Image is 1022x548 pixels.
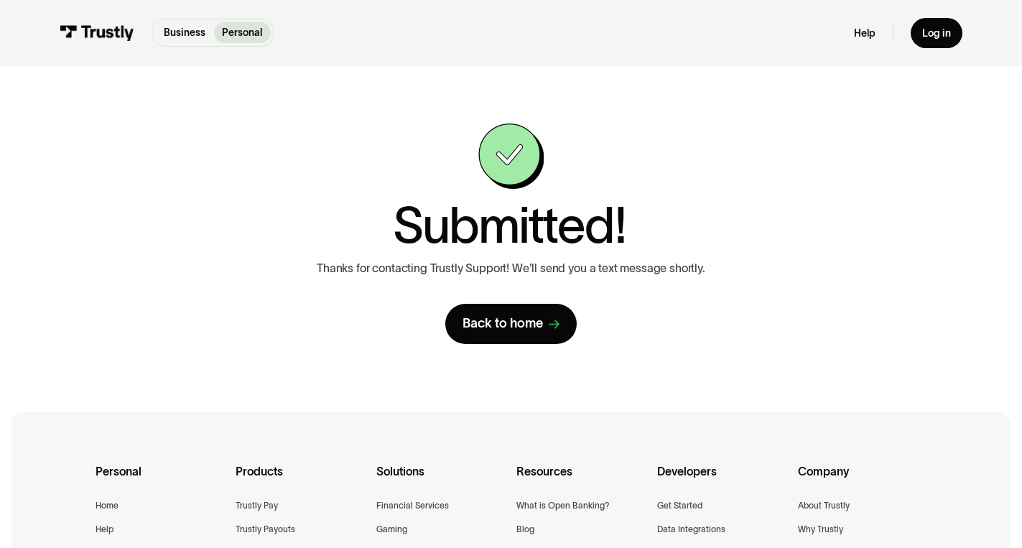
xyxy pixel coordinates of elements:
[798,522,843,537] a: Why Trustly
[236,498,278,514] a: Trustly Pay
[317,261,705,275] p: Thanks for contacting Trustly Support! We'll send you a text message shortly.
[236,463,365,498] div: Products
[96,522,113,537] a: Help
[155,22,214,43] a: Business
[854,27,875,40] a: Help
[236,522,295,537] a: Trustly Payouts
[922,27,951,40] div: Log in
[96,463,225,498] div: Personal
[657,463,786,498] div: Developers
[214,22,271,43] a: Personal
[393,200,626,251] h1: Submitted!
[516,522,534,537] a: Blog
[463,315,543,332] div: Back to home
[657,498,702,514] a: Get Started
[164,25,205,40] p: Business
[445,304,577,343] a: Back to home
[376,522,407,537] a: Gaming
[911,18,962,48] a: Log in
[60,25,134,41] img: Trustly Logo
[798,463,927,498] div: Company
[798,498,850,514] a: About Trustly
[516,498,610,514] a: What is Open Banking?
[376,498,449,514] a: Financial Services
[657,522,725,537] a: Data Integrations
[516,463,646,498] div: Resources
[222,25,262,40] p: Personal
[376,463,506,498] div: Solutions
[96,498,119,514] a: Home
